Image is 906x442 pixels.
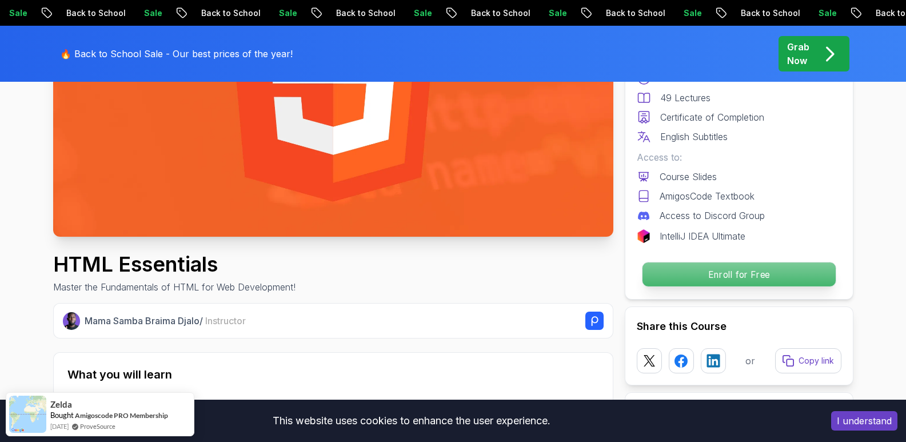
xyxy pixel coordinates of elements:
p: Sale [770,7,807,19]
p: Back to School [827,7,905,19]
p: Back to School [153,7,230,19]
p: 🔥 Back to School Sale - Our best prices of the year! [60,47,293,61]
p: Sale [95,7,132,19]
span: Zelda [50,400,72,409]
div: This website uses cookies to enhance the user experience. [9,408,814,433]
p: Master the Fundamentals of HTML for Web Development! [53,280,296,294]
span: Instructor [205,315,246,326]
p: Certificate of Completion [660,110,764,124]
p: Course Slides [660,170,717,184]
button: Copy link [775,348,841,373]
p: Enroll for Free [642,262,835,286]
h2: Share this Course [637,318,841,335]
p: English Subtitles [660,130,728,144]
a: Amigoscode PRO Membership [75,411,168,420]
p: Back to School [692,7,770,19]
p: IntelliJ IDEA Ultimate [660,229,745,243]
button: Enroll for Free [641,262,836,287]
p: Sale [500,7,537,19]
p: Access to Discord Group [660,209,765,222]
span: [DATE] [50,421,69,431]
p: Sale [365,7,402,19]
img: Nelson Djalo [63,312,81,330]
h2: What you will learn [67,367,599,383]
p: Back to School [422,7,500,19]
h1: HTML Essentials [53,253,296,276]
button: Accept cookies [831,411,897,431]
p: Copy link [799,355,834,367]
img: jetbrains logo [637,229,650,243]
p: Back to School [557,7,635,19]
p: Access to: [637,150,841,164]
p: 49 Lectures [660,91,711,105]
p: Back to School [18,7,95,19]
p: Grab Now [787,40,809,67]
p: or [745,354,755,368]
span: Bought [50,411,74,420]
img: provesource social proof notification image [9,396,46,433]
p: Sale [635,7,672,19]
p: Back to School [288,7,365,19]
a: ProveSource [80,421,115,431]
p: Mama Samba Braima Djalo / [85,314,246,328]
p: Sale [230,7,267,19]
p: AmigosCode Textbook [660,189,755,203]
